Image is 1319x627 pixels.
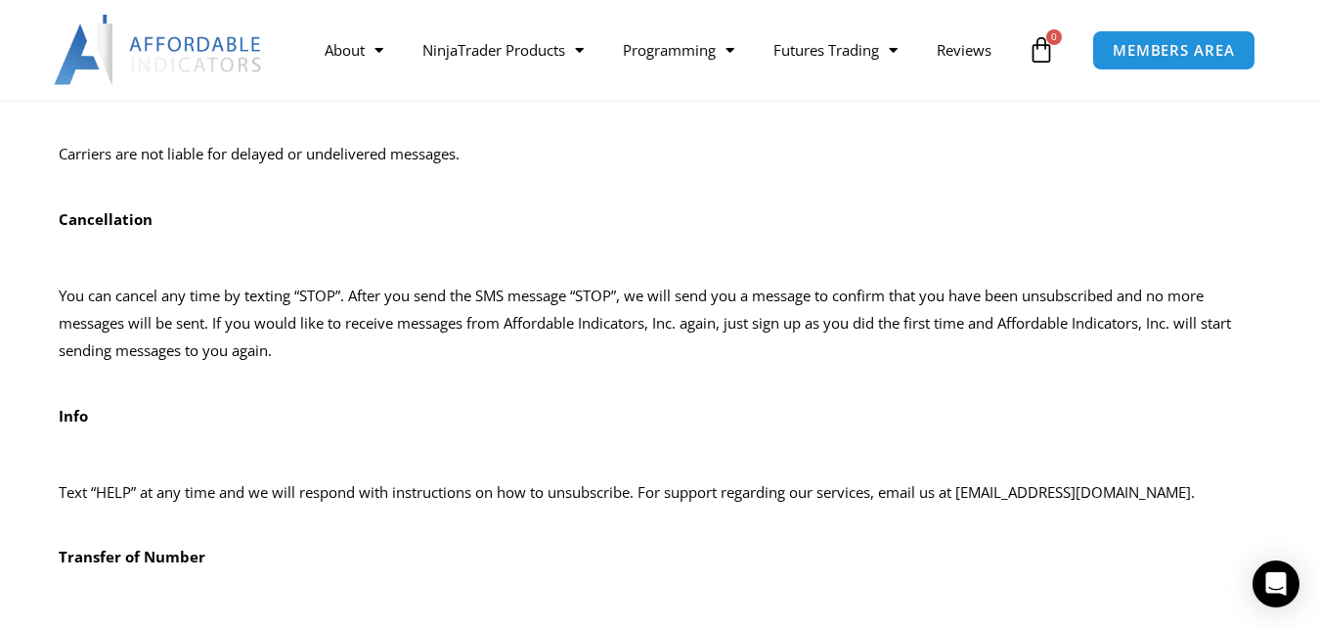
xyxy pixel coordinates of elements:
a: Futures Trading [754,27,917,72]
a: Reviews [917,27,1011,72]
a: NinjaTrader Products [403,27,603,72]
span: MEMBERS AREA [1113,43,1235,58]
h6: Info [59,407,1261,425]
p: Carriers are not liable for delayed or undelivered messages. [59,141,1261,168]
a: About [305,27,403,72]
a: MEMBERS AREA [1092,30,1255,70]
p: Text “HELP” at any time and we will respond with instructions on how to unsubscribe. For support ... [59,479,1261,507]
nav: Menu [305,27,1023,72]
a: 0 [998,22,1084,78]
div: Open Intercom Messenger [1253,560,1299,607]
a: Programming [603,27,754,72]
h6: Cancellation [59,210,1261,229]
img: LogoAI | Affordable Indicators – NinjaTrader [54,15,264,85]
span: 0 [1046,29,1062,45]
h6: Transfer of Number [59,548,1261,566]
p: You can cancel any time by texting “STOP”. After you send the SMS message “STOP”, we will send yo... [59,283,1261,365]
